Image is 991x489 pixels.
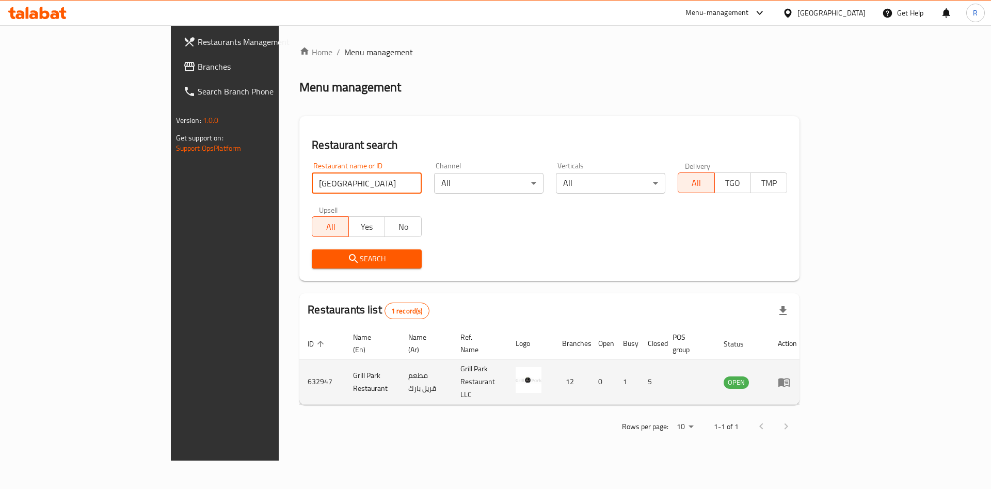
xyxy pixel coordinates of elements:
th: Closed [640,328,664,359]
p: Rows per page: [622,420,668,433]
a: Support.OpsPlatform [176,141,242,155]
td: 1 [615,359,640,405]
span: Get support on: [176,131,223,145]
td: 5 [640,359,664,405]
span: Search Branch Phone [198,85,328,98]
button: All [678,172,714,193]
td: 0 [590,359,615,405]
span: TGO [719,176,747,191]
div: All [434,173,544,194]
td: 12 [554,359,590,405]
label: Delivery [685,162,711,169]
th: Busy [615,328,640,359]
button: Yes [348,216,385,237]
span: Menu management [344,46,413,58]
div: Total records count [385,303,429,319]
td: Grill Park Restaurant [345,359,400,405]
td: Grill Park Restaurant LLC [452,359,507,405]
button: All [312,216,348,237]
span: POS group [673,331,703,356]
table: enhanced table [299,328,805,405]
span: All [682,176,710,191]
th: Branches [554,328,590,359]
a: Restaurants Management [175,29,337,54]
div: [GEOGRAPHIC_DATA] [797,7,866,19]
span: Name (Ar) [408,331,440,356]
div: Export file [771,298,795,323]
h2: Restaurant search [312,137,787,153]
span: Status [724,338,757,350]
th: Logo [507,328,554,359]
span: Search [320,253,413,265]
input: Search for restaurant name or ID.. [312,173,421,194]
span: ID [308,338,327,350]
button: TGO [714,172,751,193]
div: All [556,173,665,194]
button: TMP [750,172,787,193]
h2: Restaurants list [308,302,429,319]
nav: breadcrumb [299,46,800,58]
div: Menu-management [685,7,749,19]
div: Rows per page: [673,419,697,435]
span: All [316,219,344,234]
span: OPEN [724,376,749,388]
span: Version: [176,114,201,127]
span: 1 record(s) [385,306,429,316]
span: TMP [755,176,783,191]
a: Search Branch Phone [175,79,337,104]
h2: Menu management [299,79,401,96]
span: Branches [198,60,328,73]
span: Restaurants Management [198,36,328,48]
img: Grill Park Restaurant [516,367,541,393]
p: 1-1 of 1 [714,420,739,433]
th: Action [770,328,805,359]
span: R [973,7,978,19]
span: 1.0.0 [203,114,219,127]
div: OPEN [724,376,749,389]
span: Ref. Name [460,331,495,356]
li: / [337,46,340,58]
span: Yes [353,219,381,234]
label: Upsell [319,206,338,213]
a: Branches [175,54,337,79]
button: No [385,216,421,237]
td: مطعم قريل بارك [400,359,452,405]
span: Name (En) [353,331,388,356]
th: Open [590,328,615,359]
button: Search [312,249,421,269]
span: No [389,219,417,234]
